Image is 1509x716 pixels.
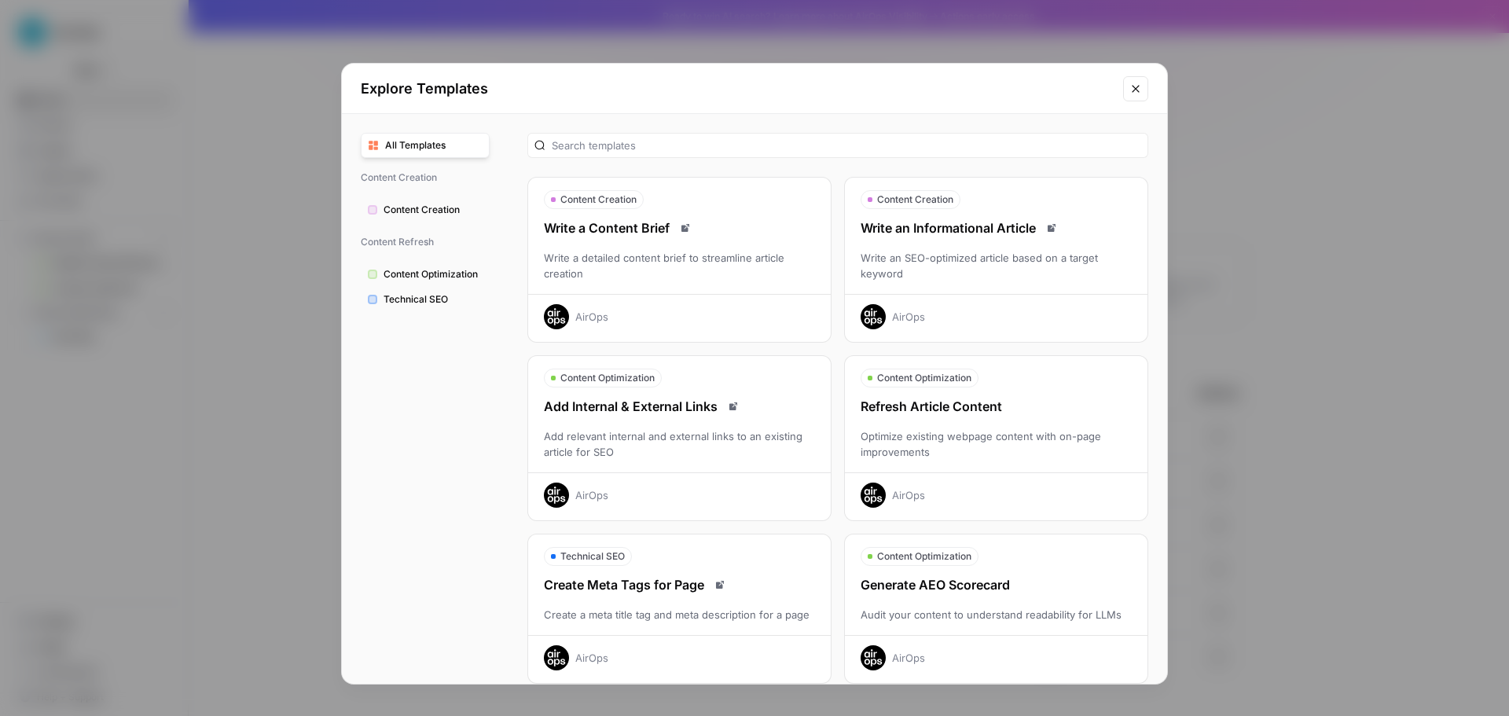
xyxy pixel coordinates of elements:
[528,218,831,237] div: Write a Content Brief
[575,650,608,666] div: AirOps
[361,229,490,255] span: Content Refresh
[892,309,925,325] div: AirOps
[676,218,695,237] a: Read docs
[560,371,655,385] span: Content Optimization
[892,650,925,666] div: AirOps
[845,218,1147,237] div: Write an Informational Article
[528,575,831,594] div: Create Meta Tags for Page
[527,534,832,684] button: Technical SEOCreate Meta Tags for PageRead docsCreate a meta title tag and meta description for a...
[844,355,1148,521] button: Content OptimizationRefresh Article ContentOptimize existing webpage content with on-page improve...
[361,262,490,287] button: Content Optimization
[877,371,971,385] span: Content Optimization
[361,133,490,158] button: All Templates
[845,397,1147,416] div: Refresh Article Content
[528,607,831,622] div: Create a meta title tag and meta description for a page
[560,549,625,564] span: Technical SEO
[575,309,608,325] div: AirOps
[1123,76,1148,101] button: Close modal
[384,292,483,307] span: Technical SEO
[845,428,1147,460] div: Optimize existing webpage content with on-page improvements
[724,397,743,416] a: Read docs
[710,575,729,594] a: Read docs
[575,487,608,503] div: AirOps
[384,203,483,217] span: Content Creation
[1042,218,1061,237] a: Read docs
[384,267,483,281] span: Content Optimization
[528,428,831,460] div: Add relevant internal and external links to an existing article for SEO
[361,78,1114,100] h2: Explore Templates
[385,138,483,152] span: All Templates
[845,575,1147,594] div: Generate AEO Scorecard
[552,138,1141,153] input: Search templates
[845,607,1147,622] div: Audit your content to understand readability for LLMs
[560,193,637,207] span: Content Creation
[877,193,953,207] span: Content Creation
[528,250,831,281] div: Write a detailed content brief to streamline article creation
[527,355,832,521] button: Content OptimizationAdd Internal & External LinksRead docsAdd relevant internal and external link...
[845,250,1147,281] div: Write an SEO-optimized article based on a target keyword
[877,549,971,564] span: Content Optimization
[361,197,490,222] button: Content Creation
[528,397,831,416] div: Add Internal & External Links
[844,177,1148,343] button: Content CreationWrite an Informational ArticleRead docsWrite an SEO-optimized article based on a ...
[892,487,925,503] div: AirOps
[527,177,832,343] button: Content CreationWrite a Content BriefRead docsWrite a detailed content brief to streamline articl...
[844,534,1148,684] button: Content OptimizationGenerate AEO ScorecardAudit your content to understand readability for LLMsAi...
[361,287,490,312] button: Technical SEO
[361,164,490,191] span: Content Creation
